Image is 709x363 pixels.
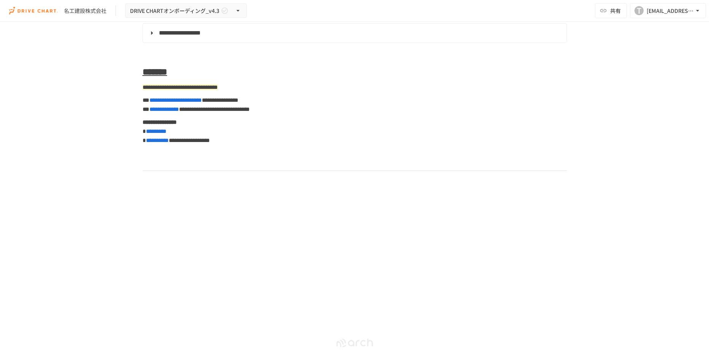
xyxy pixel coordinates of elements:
[130,6,219,16] span: DRIVE CHARTオンボーディング_v4.3
[64,7,106,15] div: 名工建設株式会社
[634,6,644,15] div: T
[9,5,58,17] img: i9VDDS9JuLRLX3JIUyK59LcYp6Y9cayLPHs4hOxMB9W
[610,6,621,15] span: 共有
[647,6,694,16] div: [EMAIL_ADDRESS][DOMAIN_NAME]
[595,3,627,18] button: 共有
[630,3,706,18] button: T[EMAIL_ADDRESS][DOMAIN_NAME]
[125,3,247,18] button: DRIVE CHARTオンボーディング_v4.3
